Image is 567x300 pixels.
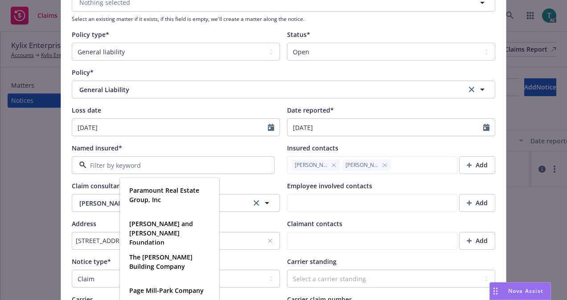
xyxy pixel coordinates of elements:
[129,286,204,295] strong: Page Mill-Park Company
[72,144,122,152] span: Named insured*
[467,157,488,174] div: Add
[129,219,193,247] strong: [PERSON_NAME] and [PERSON_NAME] Foundation
[345,161,378,169] span: [PERSON_NAME]
[72,106,101,114] span: Loss date
[72,257,111,266] span: Notice type*
[72,194,280,212] button: [PERSON_NAME]clear selection
[287,106,334,114] span: Date reported*
[268,124,274,131] svg: Calendar
[287,219,342,228] span: Claimant contacts
[467,195,488,211] div: Add
[86,161,256,170] input: Filter by keyword
[72,232,280,250] button: [STREET_ADDRESS]
[467,232,488,249] div: Add
[72,68,94,77] span: Policy*
[466,84,477,95] a: clear selection
[287,257,337,266] span: Carrier standing
[72,219,96,228] span: Address
[129,186,199,204] strong: Paramount Real Estate Group, Inc
[72,182,123,190] span: Claim consultant
[79,85,437,94] span: General Liability
[288,119,483,136] input: MM/DD/YYYY
[295,161,328,169] span: [PERSON_NAME]
[459,156,495,174] button: Add
[459,232,495,250] button: Add
[72,81,495,98] button: General Liabilityclear selection
[287,30,310,39] span: Status*
[287,182,372,190] span: Employee involved contacts
[79,199,243,208] span: [PERSON_NAME]
[459,194,495,212] button: Add
[72,15,495,23] span: Select an existing matter if it exists, if this field is empty, we'll create a matter along the n...
[508,287,543,295] span: Nova Assist
[72,119,268,136] input: MM/DD/YYYY
[490,283,501,300] div: Drag to move
[489,282,551,300] button: Nova Assist
[251,198,262,208] a: clear selection
[129,253,193,271] strong: The [PERSON_NAME] Building Company
[287,144,338,152] span: Insured contacts
[76,236,267,245] div: [STREET_ADDRESS]
[483,124,489,131] svg: Calendar
[72,30,109,39] span: Policy type*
